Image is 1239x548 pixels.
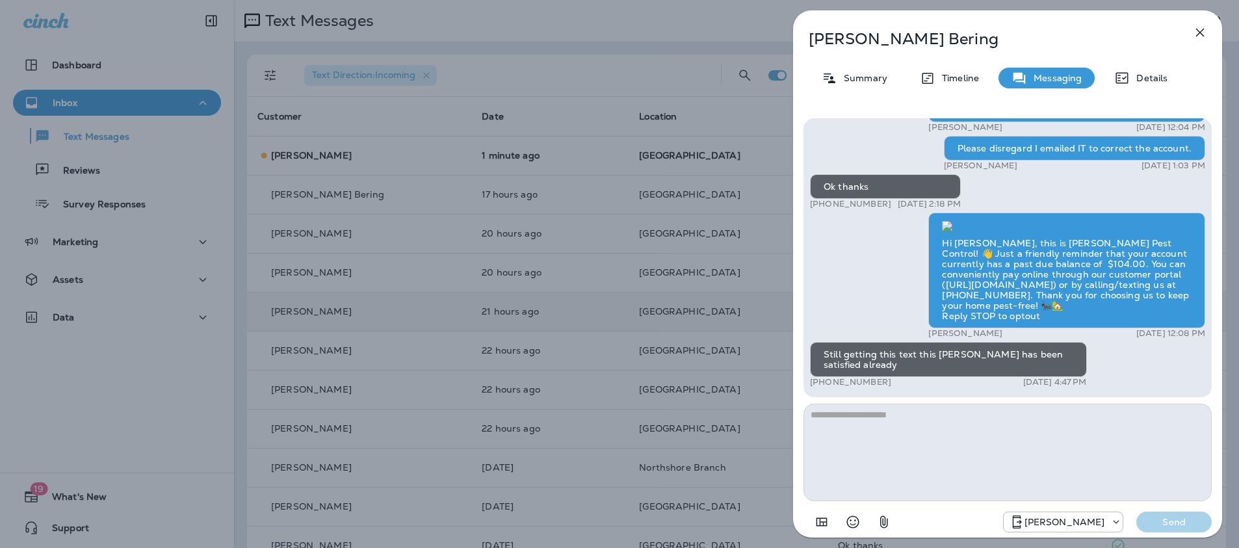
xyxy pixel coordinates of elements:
[837,73,887,83] p: Summary
[840,509,866,535] button: Select an emoji
[1024,517,1105,527] p: [PERSON_NAME]
[810,174,961,199] div: Ok thanks
[928,213,1205,328] div: Hi [PERSON_NAME], this is [PERSON_NAME] Pest Control! 👋 Just a friendly reminder that your accoun...
[1136,122,1205,133] p: [DATE] 12:04 PM
[1136,328,1205,339] p: [DATE] 12:08 PM
[809,30,1164,48] p: [PERSON_NAME] Bering
[809,509,835,535] button: Add in a premade template
[935,73,979,83] p: Timeline
[1141,161,1205,171] p: [DATE] 1:03 PM
[928,328,1002,339] p: [PERSON_NAME]
[1130,73,1167,83] p: Details
[944,136,1205,161] div: Please disregard I emailed IT to correct the account.
[1027,73,1082,83] p: Messaging
[810,377,891,387] p: [PHONE_NUMBER]
[1004,514,1123,530] div: +1 (504) 576-9603
[928,122,1002,133] p: [PERSON_NAME]
[1023,377,1087,387] p: [DATE] 4:47 PM
[944,161,1018,171] p: [PERSON_NAME]
[810,199,891,209] p: [PHONE_NUMBER]
[810,342,1087,377] div: Still getting this text this [PERSON_NAME] has been satisfied already
[898,199,961,209] p: [DATE] 2:18 PM
[942,221,952,231] img: twilio-download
